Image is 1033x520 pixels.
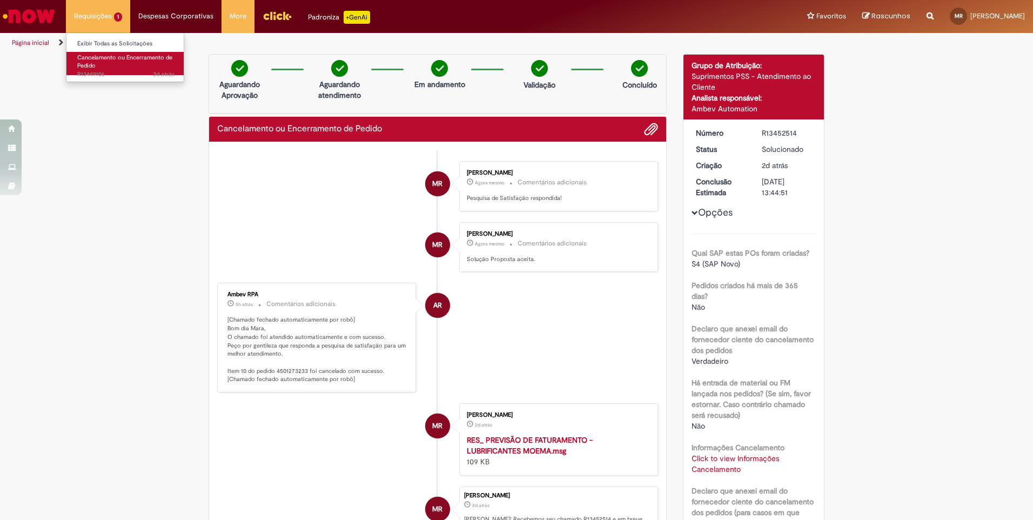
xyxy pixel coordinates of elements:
p: [Chamado fechado automaticamente por robô] Bom dia Mara, O chamado foi atendido automaticamente e... [227,316,407,384]
p: +GenAi [344,11,370,24]
p: Validação [524,79,555,90]
img: check-circle-green.png [531,60,548,77]
small: Comentários adicionais [266,299,336,309]
div: [PERSON_NAME] [467,412,647,418]
time: 29/08/2025 08:24:19 [475,241,504,247]
b: Qual SAP estas POs foram criadas? [692,248,809,258]
span: Agora mesmo [475,179,504,186]
div: [PERSON_NAME] [467,170,647,176]
time: 27/08/2025 13:44:47 [762,161,788,170]
dt: Criação [688,160,754,171]
img: click_logo_yellow_360x200.png [263,8,292,24]
span: MR [432,413,442,439]
dt: Status [688,144,754,155]
span: 5h atrás [236,301,253,308]
b: Informações Cancelamento [692,443,784,452]
div: Ambev RPA [425,293,450,318]
span: Favoritos [816,11,846,22]
div: Mara Cristina Rodrigues [425,171,450,196]
p: Solução Proposta aceita. [467,255,647,264]
p: Aguardando Aprovação [213,79,266,101]
div: 27/08/2025 13:44:47 [762,160,812,171]
span: Cancelamento ou Encerramento de Pedido [77,54,172,70]
img: check-circle-green.png [331,60,348,77]
small: Comentários adicionais [518,239,587,248]
span: Despesas Corporativas [138,11,213,22]
b: Pedidos criados há mais de 365 dias? [692,281,798,301]
time: 29/08/2025 03:21:23 [236,301,253,308]
span: 3d atrás [153,70,175,78]
p: Aguardando atendimento [313,79,366,101]
span: 1 [114,12,122,22]
p: Pesquisa de Satisfação respondida! [467,194,647,203]
span: R13449106 [77,70,175,79]
div: Ambev RPA [227,291,407,298]
div: R13452514 [762,128,812,138]
div: Solucionado [762,144,812,155]
div: Ambev Automation [692,103,816,114]
div: Mara Cristina Rodrigues [425,414,450,438]
span: Requisições [74,11,112,22]
div: Mara Cristina Rodrigues [425,232,450,257]
ul: Trilhas de página [8,33,681,53]
time: 27/08/2025 13:44:47 [472,502,489,509]
small: Comentários adicionais [518,178,587,187]
span: More [230,11,246,22]
span: MR [432,171,442,197]
h2: Cancelamento ou Encerramento de Pedido Histórico de tíquete [217,124,382,134]
span: Não [692,421,705,431]
a: RES_ PREVISÃO DE FATURAMENTO - LUBRIFICANTES MOEMA.msg [467,435,593,456]
div: Grupo de Atribuição: [692,60,816,71]
time: 29/08/2025 08:24:26 [475,179,504,186]
ul: Requisições [66,32,184,82]
button: Adicionar anexos [644,122,658,136]
div: [DATE] 13:44:51 [762,176,812,198]
div: Analista responsável: [692,92,816,103]
div: Padroniza [308,11,370,24]
div: [PERSON_NAME] [467,231,647,237]
time: 27/08/2025 13:44:00 [475,422,492,428]
span: [PERSON_NAME] [970,11,1025,21]
span: Agora mesmo [475,241,504,247]
span: S4 (SAP Novo) [692,259,740,269]
div: [PERSON_NAME] [464,492,652,499]
p: Em andamento [414,79,465,90]
span: Verdadeiro [692,356,728,366]
span: Não [692,302,705,312]
a: Aberto R13449106 : Cancelamento ou Encerramento de Pedido [66,52,185,75]
span: 2d atrás [475,422,492,428]
a: Rascunhos [862,11,910,22]
span: 2d atrás [762,161,788,170]
span: MR [432,232,442,258]
dt: Número [688,128,754,138]
p: Concluído [622,79,657,90]
a: Exibir Todas as Solicitações [66,38,185,50]
img: check-circle-green.png [231,60,248,77]
a: Click to view Informações Cancelamento [692,454,779,474]
img: check-circle-green.png [631,60,648,77]
dt: Conclusão Estimada [688,176,754,198]
div: 109 KB [467,435,647,467]
span: Rascunhos [871,11,910,21]
b: Há entrada de material ou FM lançada nos pedidos? (Se sim, favor estornar. Caso contrário chamado... [692,378,811,420]
img: ServiceNow [1,5,57,27]
span: AR [433,292,442,318]
span: MR [955,12,963,19]
img: check-circle-green.png [431,60,448,77]
a: Página inicial [12,38,49,47]
div: Suprimentos PSS - Atendimento ao Cliente [692,71,816,92]
span: 2d atrás [472,502,489,509]
b: Declaro que anexei email do fornecedor ciente do cancelamento dos pedidos [692,324,814,355]
time: 26/08/2025 15:32:05 [153,70,175,78]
